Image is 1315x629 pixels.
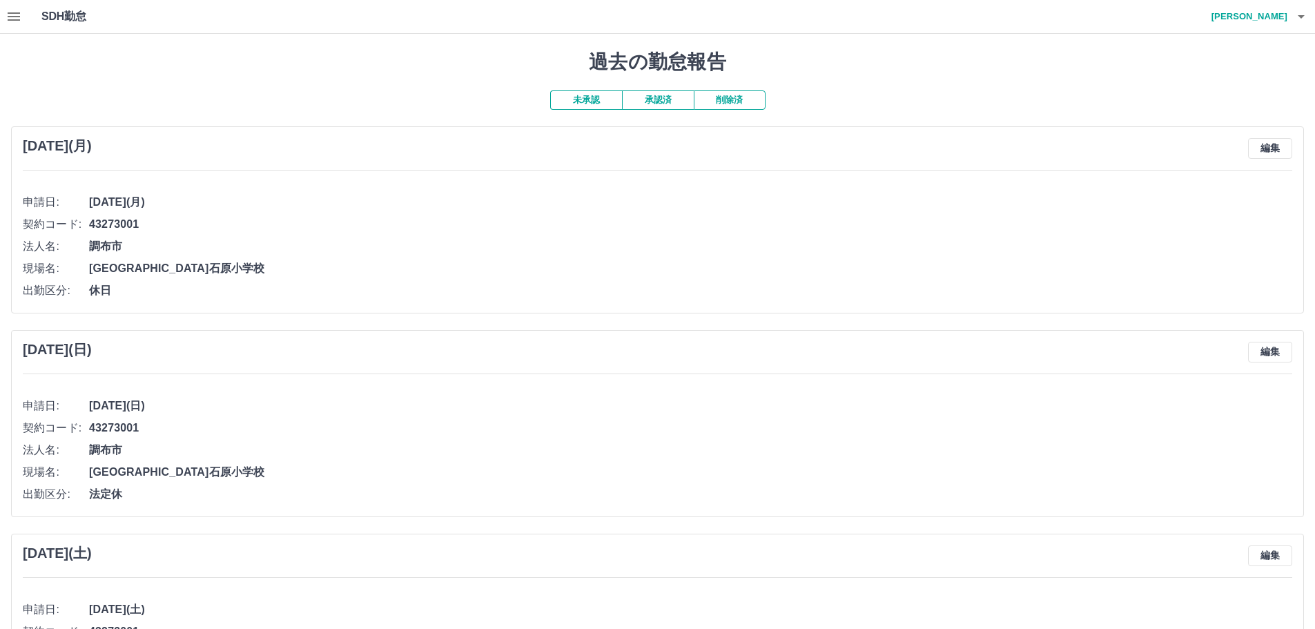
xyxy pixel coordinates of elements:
button: 編集 [1248,545,1292,566]
span: 現場名: [23,464,89,481]
span: 申請日: [23,194,89,211]
span: 法人名: [23,442,89,458]
button: 承認済 [622,90,694,110]
span: 契約コード: [23,420,89,436]
h3: [DATE](月) [23,138,92,154]
span: 調布市 [89,238,1292,255]
span: 法人名: [23,238,89,255]
span: 申請日: [23,601,89,618]
span: [GEOGRAPHIC_DATA]石原小学校 [89,260,1292,277]
span: [DATE](土) [89,601,1292,618]
span: [DATE](月) [89,194,1292,211]
span: 申請日: [23,398,89,414]
span: 調布市 [89,442,1292,458]
h3: [DATE](日) [23,342,92,358]
button: 編集 [1248,138,1292,159]
span: 法定休 [89,486,1292,503]
button: 編集 [1248,342,1292,362]
span: 契約コード: [23,216,89,233]
span: [GEOGRAPHIC_DATA]石原小学校 [89,464,1292,481]
span: 43273001 [89,216,1292,233]
h1: 過去の勤怠報告 [11,50,1304,74]
span: 出勤区分: [23,282,89,299]
span: 43273001 [89,420,1292,436]
span: 出勤区分: [23,486,89,503]
button: 削除済 [694,90,766,110]
span: 現場名: [23,260,89,277]
button: 未承認 [550,90,622,110]
span: 休日 [89,282,1292,299]
h3: [DATE](土) [23,545,92,561]
span: [DATE](日) [89,398,1292,414]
